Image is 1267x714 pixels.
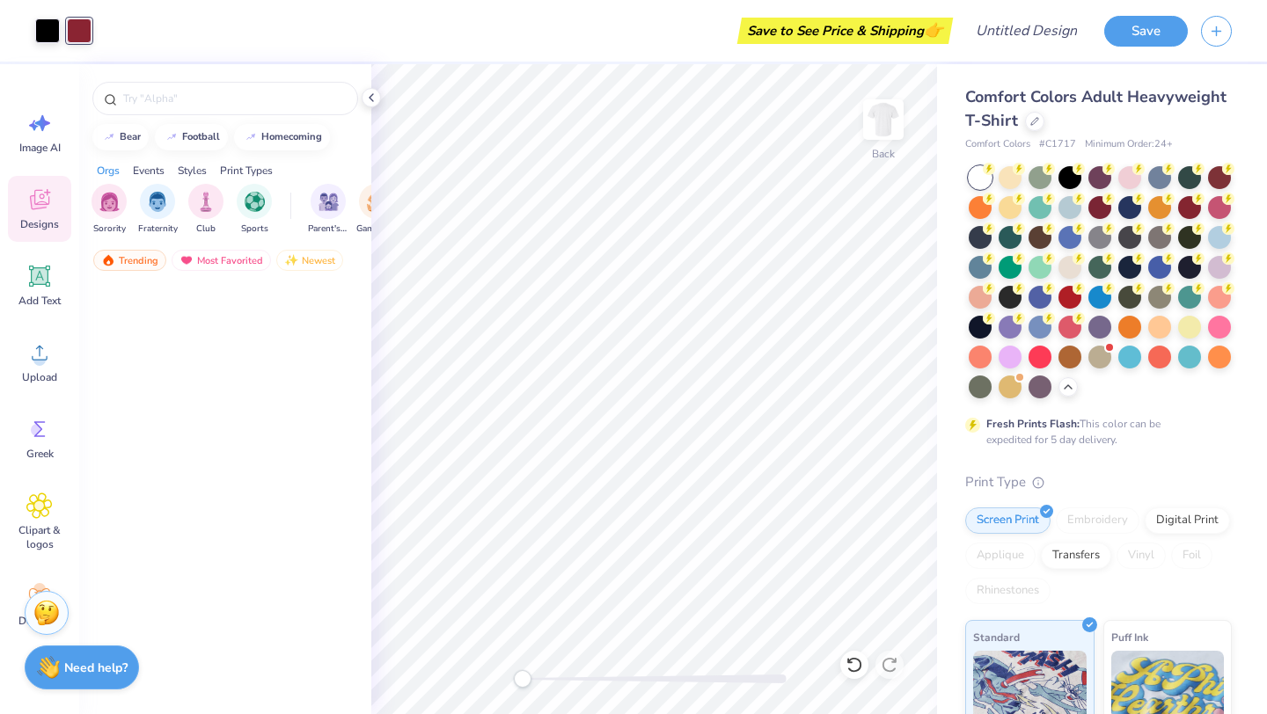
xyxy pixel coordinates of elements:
div: Transfers [1041,543,1111,569]
div: filter for Sorority [92,184,127,236]
img: Back [866,102,901,137]
div: bear [120,132,141,142]
div: Print Type [965,472,1232,492]
span: Fraternity [138,222,178,236]
div: Foil [1171,543,1212,569]
img: most_fav.gif [179,254,194,266]
span: Upload [22,370,57,384]
div: Back [872,146,895,162]
span: Clipart & logos [11,523,69,551]
span: Add Text [18,294,61,308]
button: filter button [237,184,272,236]
span: Club [196,222,216,236]
img: Sports Image [245,192,265,212]
span: Comfort Colors [965,137,1030,152]
img: Parent's Weekend Image [319,192,339,212]
img: Club Image [196,192,216,212]
img: Sorority Image [99,192,120,212]
div: Screen Print [965,507,1051,534]
div: filter for Game Day [356,184,397,236]
div: football [182,132,220,142]
button: football [155,124,228,150]
div: filter for Sports [237,184,272,236]
span: Sorority [93,222,126,236]
span: Designs [20,217,59,231]
img: Fraternity Image [148,192,167,212]
span: Decorate [18,614,61,628]
div: Styles [178,163,207,178]
div: Orgs [97,163,120,178]
span: # C1717 [1039,137,1076,152]
img: Game Day Image [367,192,387,212]
strong: Fresh Prints Flash: [986,417,1080,431]
div: homecoming [261,132,322,142]
img: trend_line.gif [102,132,116,142]
div: Embroidery [1056,507,1139,534]
input: Try "Alpha" [121,90,347,107]
span: 👉 [924,19,943,40]
span: Greek [26,447,54,461]
span: Sports [241,222,268,236]
div: Accessibility label [514,670,531,688]
img: trending.gif [101,254,115,266]
div: filter for Parent's Weekend [308,184,348,236]
div: This color can be expedited for 5 day delivery. [986,416,1203,448]
span: Comfort Colors Adult Heavyweight T-Shirt [965,86,1227,131]
button: Save [1104,16,1188,47]
span: Game Day [356,222,397,236]
div: Vinyl [1117,543,1166,569]
button: filter button [356,184,397,236]
span: Image AI [19,141,61,155]
button: bear [92,124,149,150]
img: trend_line.gif [244,132,258,142]
div: Save to See Price & Shipping [742,18,948,44]
img: newest.gif [284,254,298,266]
button: filter button [92,184,127,236]
button: filter button [138,184,178,236]
div: filter for Club [188,184,223,236]
div: Rhinestones [965,578,1051,604]
div: filter for Fraternity [138,184,178,236]
span: Puff Ink [1111,628,1148,646]
img: trend_line.gif [165,132,179,142]
button: filter button [188,184,223,236]
div: Newest [276,250,343,271]
strong: Need help? [64,659,128,676]
span: Minimum Order: 24 + [1085,137,1173,152]
span: Parent's Weekend [308,222,348,236]
div: Events [133,163,165,178]
button: homecoming [234,124,330,150]
div: Digital Print [1145,507,1230,534]
div: Applique [965,543,1036,569]
span: Standard [973,628,1020,646]
div: Most Favorited [172,250,271,271]
button: filter button [308,184,348,236]
input: Untitled Design [962,13,1091,48]
div: Trending [93,250,166,271]
div: Print Types [220,163,273,178]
